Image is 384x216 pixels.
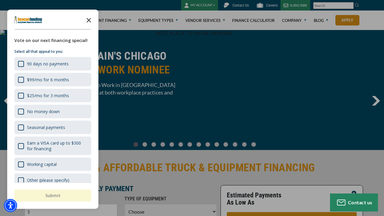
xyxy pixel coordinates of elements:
span: Contact us [348,199,372,205]
button: Contact us [330,193,378,211]
div: 90 days no payments [14,57,91,70]
div: Working capital [27,161,57,167]
div: Other (please specify) [14,173,91,187]
div: Vote on our next financing special! [14,37,91,44]
div: Seasonal payments [14,121,91,134]
div: Survey [7,10,98,209]
div: Earn a VISA card up to $300 for financing [27,140,88,151]
div: $25/mo for 3 months [27,93,69,98]
p: Select all that appeal to you: [14,49,91,55]
div: No money down [27,109,60,114]
img: Company logo [14,16,43,23]
div: 90 days no payments [27,61,69,67]
button: Close the survey [83,14,95,26]
div: No money down [14,105,91,118]
div: Other (please specify) [27,177,69,183]
button: Submit [14,190,91,202]
div: $99/mo for 6 months [27,77,69,82]
div: $99/mo for 6 months [14,73,91,86]
div: Accessibility Menu [4,199,17,212]
div: Working capital [14,157,91,171]
div: $25/mo for 3 months [14,89,91,102]
div: Seasonal payments [27,124,65,130]
div: Earn a VISA card up to $300 for financing [14,136,91,155]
